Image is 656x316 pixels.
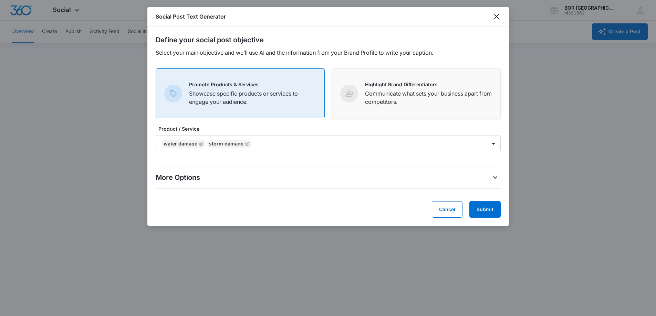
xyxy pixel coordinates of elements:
[243,141,250,146] div: Remove Storm Damage
[490,172,501,183] button: More Options
[164,141,197,146] div: Water Damage
[158,125,503,132] label: Product / Service
[156,48,501,57] p: Select your main objective and we’ll use AI and the information from your Brand Profile to write ...
[156,12,226,21] h1: Social Post Text Generator
[492,12,501,21] button: close
[197,141,204,146] div: Remove Water Damage
[156,172,200,183] p: More Options
[189,81,316,88] p: Promote Products & Services
[365,89,492,106] p: Communicate what sets your business apart from competitors.
[209,141,243,146] div: Storm Damage
[156,35,501,45] h2: Define your social post objective
[189,89,316,106] p: Showcase specific products or services to engage your audience.
[432,201,462,218] button: Cancel
[469,201,501,218] button: Submit
[365,81,492,88] p: Highlight Brand Differentiators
